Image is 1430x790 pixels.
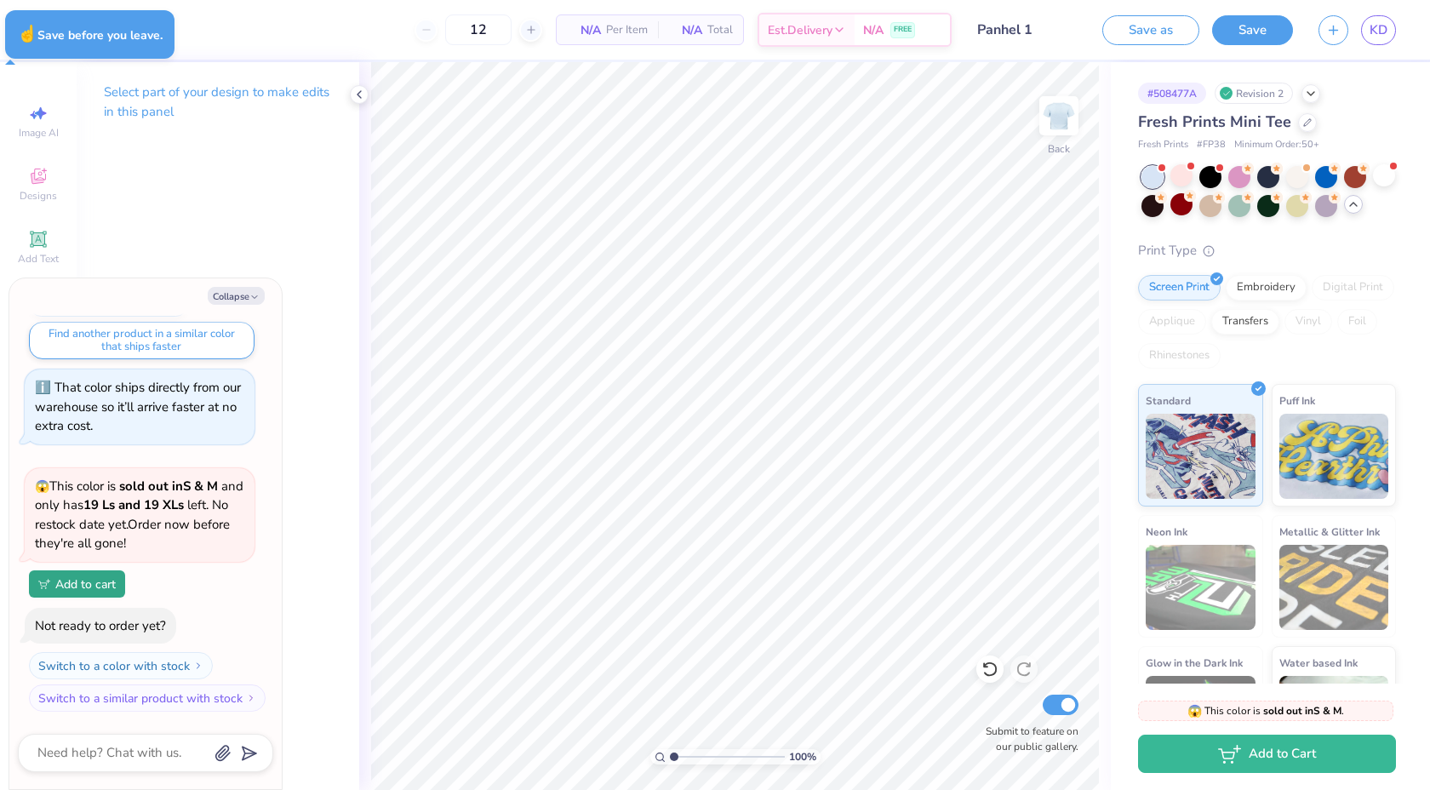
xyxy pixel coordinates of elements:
span: Add Text [18,252,59,266]
div: Applique [1138,309,1206,335]
button: Save as [1102,15,1199,45]
img: Back [1042,99,1076,133]
span: FREE [894,24,912,36]
img: Switch to a color with stock [193,661,203,671]
span: N/A [567,21,601,39]
button: Save [1212,15,1293,45]
span: Minimum Order: 50 + [1234,138,1319,152]
div: Transfers [1211,309,1279,335]
button: Add to cart [29,570,125,598]
span: Puff Ink [1279,392,1315,409]
span: 100 % [789,749,816,764]
img: Puff Ink [1279,414,1389,499]
strong: sold out in S & M [1263,704,1341,718]
input: – – [445,14,512,45]
img: Switch to a similar product with stock [246,693,256,703]
div: Revision 2 [1215,83,1293,104]
button: Switch to a similar product with stock [29,684,266,712]
span: This color is . [1187,703,1344,718]
div: Print Type [1138,241,1396,260]
button: Find another product in a similar color that ships faster [29,322,255,359]
span: Fresh Prints [1138,138,1188,152]
span: # FP38 [1197,138,1226,152]
div: Foil [1337,309,1377,335]
label: Submit to feature on our public gallery. [976,724,1078,754]
span: Est. Delivery [768,21,832,39]
div: Rhinestones [1138,343,1221,369]
span: Designs [20,189,57,203]
span: Image AI [19,126,59,140]
img: Glow in the Dark Ink [1146,676,1256,761]
img: Neon Ink [1146,545,1256,630]
button: Add to Cart [1138,735,1396,773]
span: Water based Ink [1279,654,1358,672]
div: Digital Print [1312,275,1394,301]
span: 😱 [35,478,49,495]
div: Back [1048,141,1070,157]
span: Standard [1146,392,1191,409]
button: Switch to a color with stock [29,652,213,679]
span: Fresh Prints Mini Tee [1138,112,1291,132]
div: Screen Print [1138,275,1221,301]
span: Per Item [606,21,648,39]
div: That color ships directly from our warehouse so it’ll arrive faster at no extra cost. [35,379,241,434]
span: KD [1370,20,1387,40]
img: Add to cart [38,579,50,589]
div: Embroidery [1226,275,1307,301]
img: Metallic & Glitter Ink [1279,545,1389,630]
div: Not ready to order yet? [35,617,166,634]
span: Total [707,21,733,39]
input: Untitled Design [964,13,1090,47]
a: KD [1361,15,1396,45]
span: Metallic & Glitter Ink [1279,523,1380,541]
img: Water based Ink [1279,676,1389,761]
div: Vinyl [1284,309,1332,335]
span: 😱 [1187,703,1202,719]
div: # 508477A [1138,83,1206,104]
span: Neon Ink [1146,523,1187,541]
span: Glow in the Dark Ink [1146,654,1243,672]
strong: 19 Ls and 19 XLs [83,496,184,513]
img: Standard [1146,414,1256,499]
span: N/A [668,21,702,39]
span: This color is and only has left . No restock date yet. Order now before they're all gone! [35,478,243,552]
span: N/A [863,21,884,39]
strong: sold out in S & M [119,478,218,495]
button: Collapse [208,287,265,305]
p: Select part of your design to make edits in this panel [104,83,332,122]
